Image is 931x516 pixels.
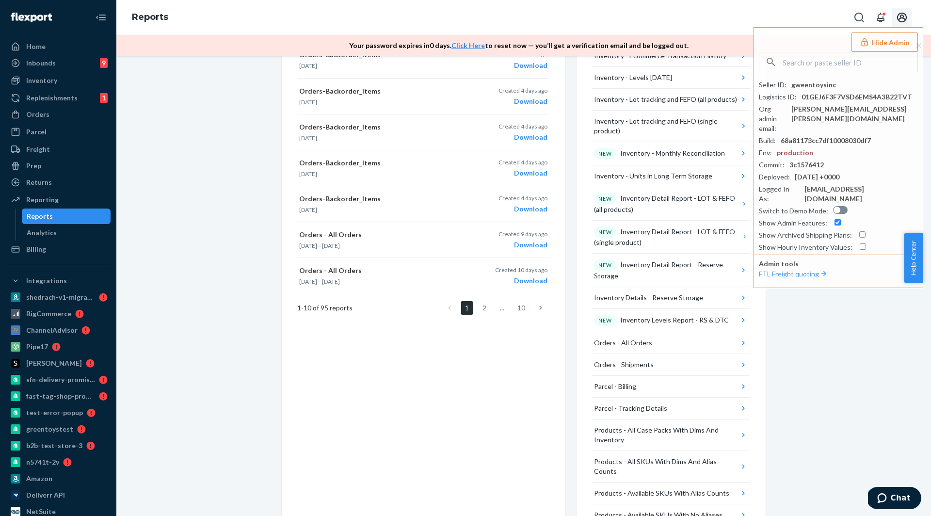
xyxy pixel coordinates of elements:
[19,208,54,241] a: Billing - Reports Overview
[6,487,111,503] a: Deliverr API
[759,148,772,158] div: Env :
[26,309,71,319] div: BigCommerce
[6,124,111,140] a: Parcel
[6,175,111,190] a: Returns
[297,186,549,222] button: Orders-Backorder_Items[DATE]Created 4 days agoDownload
[26,408,83,418] div: test-error-popup
[6,273,111,289] button: Integrations
[299,98,317,106] time: [DATE]
[461,301,473,315] a: Page 1 is your current page
[759,136,776,145] div: Build :
[598,261,612,269] p: NEW
[759,259,918,269] p: Admin tools
[594,315,729,326] div: Inventory Levels Report - RS & DTC
[297,222,549,258] button: Orders - All Orders[DATE]—[DATE]Created 9 days agoDownload
[26,42,46,51] div: Home
[15,19,218,52] div: 137 What reporting is available, and how do I use it?
[22,225,111,241] a: Analytics
[479,301,490,315] a: Page 2
[15,93,108,108] span: Important notes:
[594,338,652,348] div: Orders - All Orders
[26,110,49,119] div: Orders
[777,148,813,158] div: production
[80,172,125,183] strong: Description
[26,276,67,286] div: Integrations
[594,171,712,181] div: Inventory - Units in Long Term Storage
[598,228,612,236] p: NEW
[322,278,340,285] time: [DATE]
[6,339,111,355] a: Pipe17
[592,419,750,451] button: Products - All Case Packs With Dims And Inventory
[594,95,737,104] div: Inventory - Lot tracking and FEFO (all products)
[6,421,111,437] a: greentoystest
[594,293,703,303] div: Inventory Details - Reserve Storage
[6,73,111,88] a: Inventory
[299,266,463,275] p: Orders - All Orders
[297,114,549,150] button: Orders-Backorder_Items[DATE]Created 4 days agoDownload
[592,287,750,309] button: Inventory Details - Reserve Storage
[592,165,750,187] button: Inventory - Units in Long Term Storage
[592,354,750,376] button: Orders - Shipments
[594,488,729,498] div: Products - Available SKUs With Alias Counts
[6,39,111,54] a: Home
[11,13,52,22] img: Flexport logo
[592,67,750,89] button: Inventory - Levels [DATE]
[904,233,923,283] button: Help Center
[6,438,111,453] a: b2b-test-store-3
[795,172,839,182] div: [DATE] +0000
[26,375,95,385] div: sfn-delivery-promise-test-us
[299,122,463,132] p: Orders-Backorder_Items
[598,317,612,324] p: NEW
[598,195,612,203] p: NEW
[26,244,46,254] div: Billing
[299,134,317,142] time: [DATE]
[27,228,57,238] div: Analytics
[594,148,725,160] div: Inventory - Monthly Reconciliation
[29,123,218,151] li: It may take up to 2 hours for new information to be reflected in reports.
[6,306,111,322] a: BigCommerce
[26,161,41,171] div: Prep
[592,111,750,142] button: Inventory - Lot tracking and FEFO (single product)
[26,292,95,302] div: shedrach-v1-migration-test
[100,58,108,68] div: 9
[6,242,111,257] a: Billing
[26,358,82,368] div: [PERSON_NAME]
[592,89,750,111] button: Inventory - Lot tracking and FEFO (all products)
[132,12,168,22] a: Reports
[26,58,56,68] div: Inbounds
[851,32,918,52] button: Hide Admin
[299,62,317,69] time: [DATE]
[297,150,549,186] button: Orders-Backorder_Items[DATE]Created 4 days agoDownload
[594,425,739,445] div: Products - All Case Packs With Dims And Inventory
[6,142,111,157] a: Freight
[594,360,654,370] div: Orders - Shipments
[498,168,547,178] div: Download
[496,301,508,315] li: ...
[594,457,738,476] div: Products - All SKUs With Dims And Alias Counts
[759,270,829,278] a: FTL Freight quoting
[19,172,72,183] strong: Report Name
[297,42,549,78] button: Orders-Backorder_Items[DATE]Created about 19 hours agoDownload
[299,230,463,240] p: Orders - All Orders
[80,394,212,433] span: This report provides detailed status of your inbounds at the overall SKU level.
[759,80,787,90] div: Seller ID :
[791,80,836,90] div: gweentoysinc
[322,242,340,249] time: [DATE]
[15,64,218,83] h1: Available Reports
[297,79,549,114] button: Orders-Backorder_Items[DATE]Created 4 days agoDownload
[498,230,547,238] p: Created 9 days ago
[476,61,547,70] div: Download
[297,303,353,313] span: 1 - 10 of 95 reports
[498,97,547,106] div: Download
[26,441,82,451] div: b2b-test-store-3
[594,193,740,214] div: Inventory Detail Report - LOT & FEFO (all products)
[759,172,790,182] div: Deployed :
[789,160,824,170] div: 3c1576412
[791,104,918,124] div: [PERSON_NAME][EMAIL_ADDRESS][PERSON_NAME][DOMAIN_NAME]
[19,394,71,433] a: Inbounds - Inventory Reconciliation
[850,8,869,27] button: Open Search Box
[594,73,672,82] div: Inventory - Levels [DATE]
[759,206,828,216] div: Switch to Demo Mode :
[592,332,750,354] button: Orders - All Orders
[27,211,53,221] div: Reports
